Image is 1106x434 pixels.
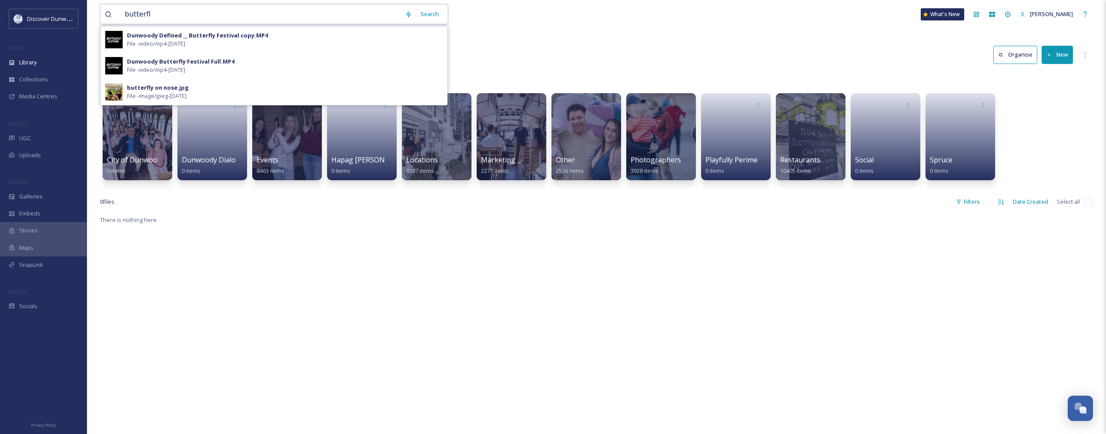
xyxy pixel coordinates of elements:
span: SnapLink [19,261,43,269]
img: adfc4f90-c27c-4824-976f-6342fa4d9546.jpg [105,31,123,48]
span: SOCIALS [9,289,26,295]
span: Select all [1057,198,1080,206]
div: Dunwoody Defined __ Butterfly Festival copy.MP4 [127,31,268,40]
span: 0 items [182,167,200,175]
span: 2277 items [481,167,509,175]
span: Photographers [631,155,681,165]
span: Privacy Policy [31,422,56,428]
a: Social0 items [855,156,874,175]
span: There is nothing here. [100,216,158,224]
a: Photographers3928 items [631,156,681,175]
span: UGC [19,134,31,142]
a: Playfully Perimeter0 items [705,156,767,175]
span: Discover Dunwoody [27,14,79,23]
span: 0 items [331,167,350,175]
span: Uploads [19,151,41,159]
div: Filters [952,193,984,210]
span: 0 items [855,167,874,175]
span: File - video/mp4 - [DATE] [127,40,185,48]
a: Locations8387 items [406,156,438,175]
span: Marketing [481,155,515,165]
button: New [1042,46,1073,64]
a: Spruce0 items [930,156,952,175]
a: Dunwoody Dialogues Live0 items [182,156,267,175]
span: Library [19,58,37,67]
span: Stories [19,226,38,235]
a: Other2526 items [556,156,584,175]
a: Organise [993,46,1042,64]
img: 696246f7-25b9-4a35-beec-0db6f57a4831.png [14,14,23,23]
span: File - image/jpeg - [DATE] [127,92,187,100]
span: MEDIA [9,45,24,51]
span: 2526 items [556,167,584,175]
span: WIDGETS [9,179,29,185]
div: Search [416,6,443,23]
span: Collections [19,75,48,84]
span: Media Centres [19,92,57,101]
a: Events8463 items [257,156,284,175]
span: Maps [19,244,33,252]
span: Playfully Perimeter [705,155,767,165]
span: City of Dunwoody Trolley [107,155,190,165]
a: City of Dunwoody Trolley9 items [107,156,190,175]
div: Dunwoody Butterfly Festival Full.MP4 [127,57,234,66]
img: f8644d2d-948b-43e2-ab91-bdd8bd0f9a42.jpg [105,83,123,101]
span: [PERSON_NAME] [1030,10,1073,18]
span: Embeds [19,209,40,218]
a: What's New [921,8,964,20]
span: 0 items [705,167,724,175]
img: 8c517493-a983-48f9-be25-f9cf5f7e52a7.jpg [105,57,123,74]
span: Other [556,155,575,165]
span: Restaurants [780,155,820,165]
span: 0 file s [100,198,114,206]
span: 0 items [930,167,949,175]
span: Events [257,155,278,165]
span: 10405 items [780,167,811,175]
a: Marketing2277 items [481,156,515,175]
div: butterfly on nose.jpg [127,84,189,92]
span: 8463 items [257,167,284,175]
div: Date Created [1009,193,1053,210]
span: Spruce [930,155,952,165]
span: Socials [19,302,37,310]
span: Galleries [19,192,43,201]
span: 8387 items [406,167,434,175]
span: 9 items [107,167,126,175]
button: Organise [993,46,1037,64]
span: COLLECT [9,121,27,127]
a: Privacy Policy [31,419,56,430]
span: 3928 items [631,167,658,175]
span: Hapag [PERSON_NAME] [331,155,411,165]
a: [PERSON_NAME] [1016,6,1077,23]
span: Dunwoody Dialogues Live [182,155,267,165]
a: Restaurants10405 items [780,156,820,175]
input: Search your library [120,5,401,24]
a: Hapag [PERSON_NAME]0 items [331,156,411,175]
button: Open Chat [1068,396,1093,421]
span: Social [855,155,874,165]
span: File - video/mp4 - [DATE] [127,66,185,74]
span: Locations [406,155,438,165]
